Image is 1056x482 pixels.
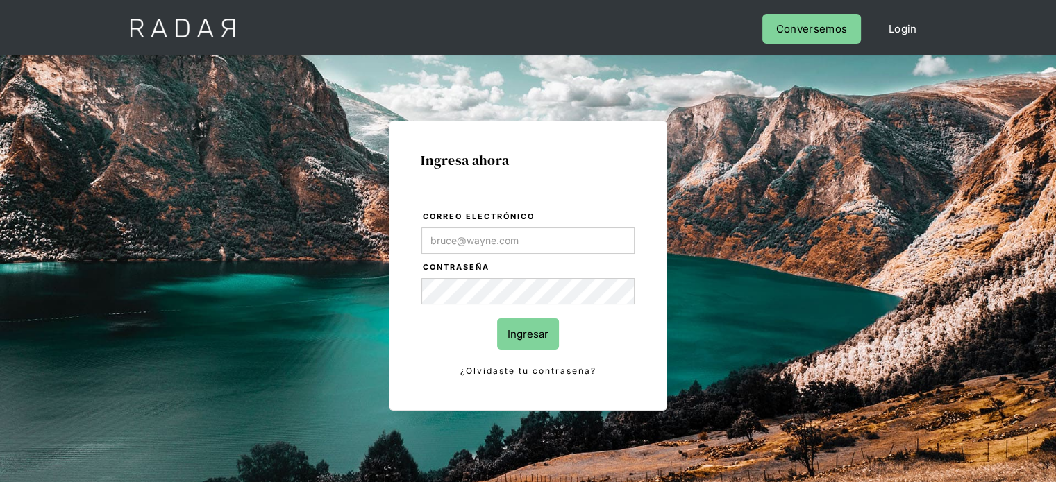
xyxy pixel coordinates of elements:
form: Login Form [421,209,635,379]
a: Conversemos [762,14,861,44]
label: Correo electrónico [423,210,635,224]
input: bruce@wayne.com [421,227,635,254]
label: Contraseña [423,261,635,275]
h1: Ingresa ahora [421,153,635,168]
a: ¿Olvidaste tu contraseña? [421,363,635,379]
a: Login [875,14,931,44]
input: Ingresar [497,318,559,350]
